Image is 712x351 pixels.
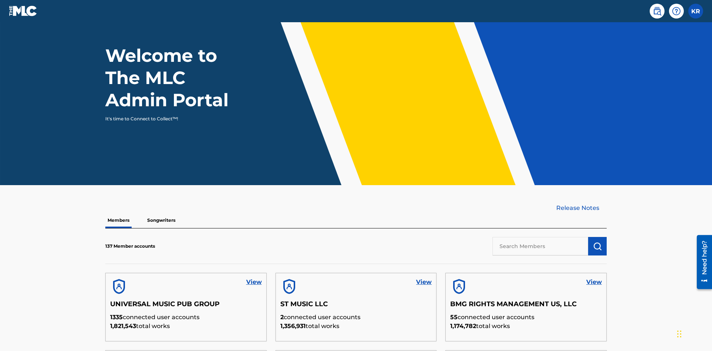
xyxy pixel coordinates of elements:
p: total works [280,322,432,331]
span: 1,174,782 [450,322,476,330]
div: Drag [677,323,682,345]
img: search [653,7,662,16]
h5: UNIVERSAL MUSIC PUB GROUP [110,300,262,313]
a: Release Notes [556,204,607,213]
p: connected user accounts [280,313,432,322]
h5: ST MUSIC LLC [280,300,432,313]
iframe: Chat Widget [675,315,712,351]
a: View [586,278,602,287]
a: Public Search [650,4,665,19]
p: total works [450,322,602,331]
span: 1335 [110,314,123,321]
img: account [450,278,468,295]
img: account [110,278,128,295]
img: account [280,278,298,295]
a: View [246,278,262,287]
span: 1,821,543 [110,322,136,330]
a: View [416,278,432,287]
p: It's time to Connect to Collect™! [105,116,234,122]
p: Members [105,213,132,228]
h5: BMG RIGHTS MANAGEMENT US, LLC [450,300,602,313]
span: 2 [280,314,284,321]
input: Search Members [492,237,588,255]
span: 55 [450,314,458,321]
p: 137 Member accounts [105,243,155,250]
div: User Menu [688,4,703,19]
p: Songwriters [145,213,178,228]
img: Search Works [593,242,602,251]
p: total works [110,322,262,331]
img: MLC Logo [9,6,37,16]
p: connected user accounts [110,313,262,322]
span: 1,356,931 [280,322,306,330]
iframe: Resource Center [691,232,712,293]
img: help [672,7,681,16]
div: Help [669,4,684,19]
h1: Welcome to The MLC Admin Portal [105,44,244,111]
p: connected user accounts [450,313,602,322]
